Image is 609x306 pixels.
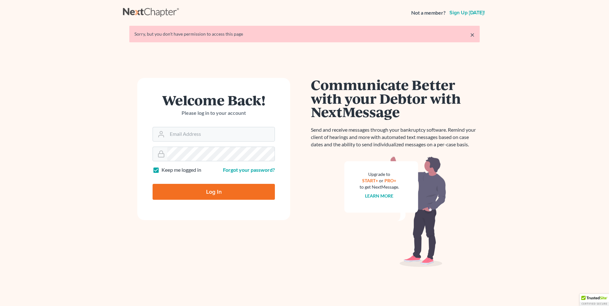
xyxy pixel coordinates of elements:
a: × [470,31,475,38]
label: Keep me logged in [161,166,201,174]
p: Please log in to your account [153,109,275,117]
strong: Not a member? [411,9,446,17]
a: PRO+ [385,178,397,183]
div: to get NextMessage. [360,184,399,190]
img: nextmessage_bg-59042aed3d76b12b5cd301f8e5b87938c9018125f34e5fa2b7a6b67550977c72.svg [344,156,446,267]
a: START+ [362,178,378,183]
span: or [379,178,384,183]
h1: Communicate Better with your Debtor with NextMessage [311,78,480,119]
a: Sign up [DATE]! [448,10,486,15]
div: Sorry, but you don't have permission to access this page [134,31,475,37]
input: Email Address [167,127,275,141]
input: Log In [153,184,275,200]
div: TrustedSite Certified [580,294,609,306]
p: Send and receive messages through your bankruptcy software. Remind your client of hearings and mo... [311,126,480,148]
a: Forgot your password? [223,167,275,173]
a: Learn more [365,193,394,198]
h1: Welcome Back! [153,93,275,107]
div: Upgrade to [360,171,399,177]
